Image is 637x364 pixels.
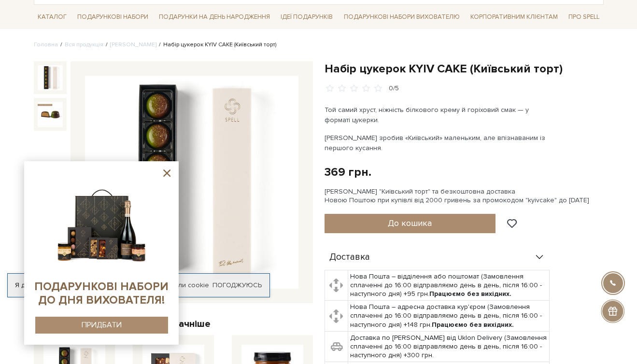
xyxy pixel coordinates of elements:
[325,61,604,76] h1: Набір цукерок KYIV CAKE (Київський торт)
[85,76,298,289] img: Набір цукерок KYIV CAKE (Київський торт)
[212,281,262,290] a: Погоджуюсь
[38,102,63,127] img: Набір цукерок KYIV CAKE (Київський торт)
[34,41,58,48] a: Головна
[38,65,63,90] img: Набір цукерок KYIV CAKE (Київський торт)
[277,10,337,25] a: Ідеї подарунків
[156,41,276,49] li: Набір цукерок KYIV CAKE (Київський торт)
[325,133,551,153] p: [PERSON_NAME] зробив «Київський» маленьким, але впізнаваним із першого кусання.
[165,281,209,289] a: файли cookie
[329,253,370,262] span: Доставка
[348,301,549,332] td: Нова Пошта – адресна доставка кур'єром (Замовлення сплаченні до 16:00 відправляємо день в день, п...
[73,10,152,25] a: Подарункові набори
[389,84,399,93] div: 0/5
[110,41,156,48] a: [PERSON_NAME]
[325,214,496,233] button: До кошика
[429,290,511,298] b: Працюємо без вихідних.
[348,270,549,301] td: Нова Пошта – відділення або поштомат (Замовлення сплаченні до 16:00 відправляємо день в день, піс...
[8,281,269,290] div: Я дозволяю [DOMAIN_NAME] використовувати
[348,331,549,362] td: Доставка по [PERSON_NAME] від Uklon Delivery (Замовлення сплаченні до 16:00 відправляємо день в д...
[467,9,562,25] a: Корпоративним клієнтам
[325,165,371,180] div: 369 грн.
[388,218,432,228] span: До кошика
[34,10,71,25] a: Каталог
[432,321,514,329] b: Працюємо без вихідних.
[325,187,604,205] div: [PERSON_NAME] "Київський торт" та безкоштовна доставка Новою Поштою при купівлі від 2000 гривень ...
[65,41,103,48] a: Вся продукція
[340,9,464,25] a: Подарункові набори вихователю
[155,10,274,25] a: Подарунки на День народження
[565,10,603,25] a: Про Spell
[325,105,551,125] p: Той самий хруст, ніжність білкового крему й горіховий смак — у форматі цукерки.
